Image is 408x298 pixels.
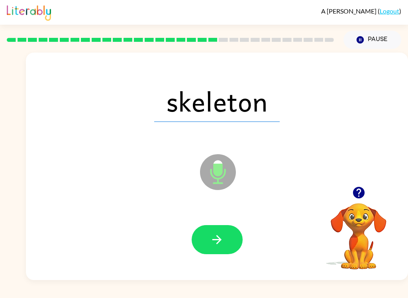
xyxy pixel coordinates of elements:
span: skeleton [154,80,280,122]
span: A [PERSON_NAME] [321,7,378,15]
div: ( ) [321,7,401,15]
a: Logout [380,7,399,15]
img: Literably [7,3,51,21]
video: Your browser must support playing .mp4 files to use Literably. Please try using another browser. [319,191,398,271]
button: Pause [343,31,401,49]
